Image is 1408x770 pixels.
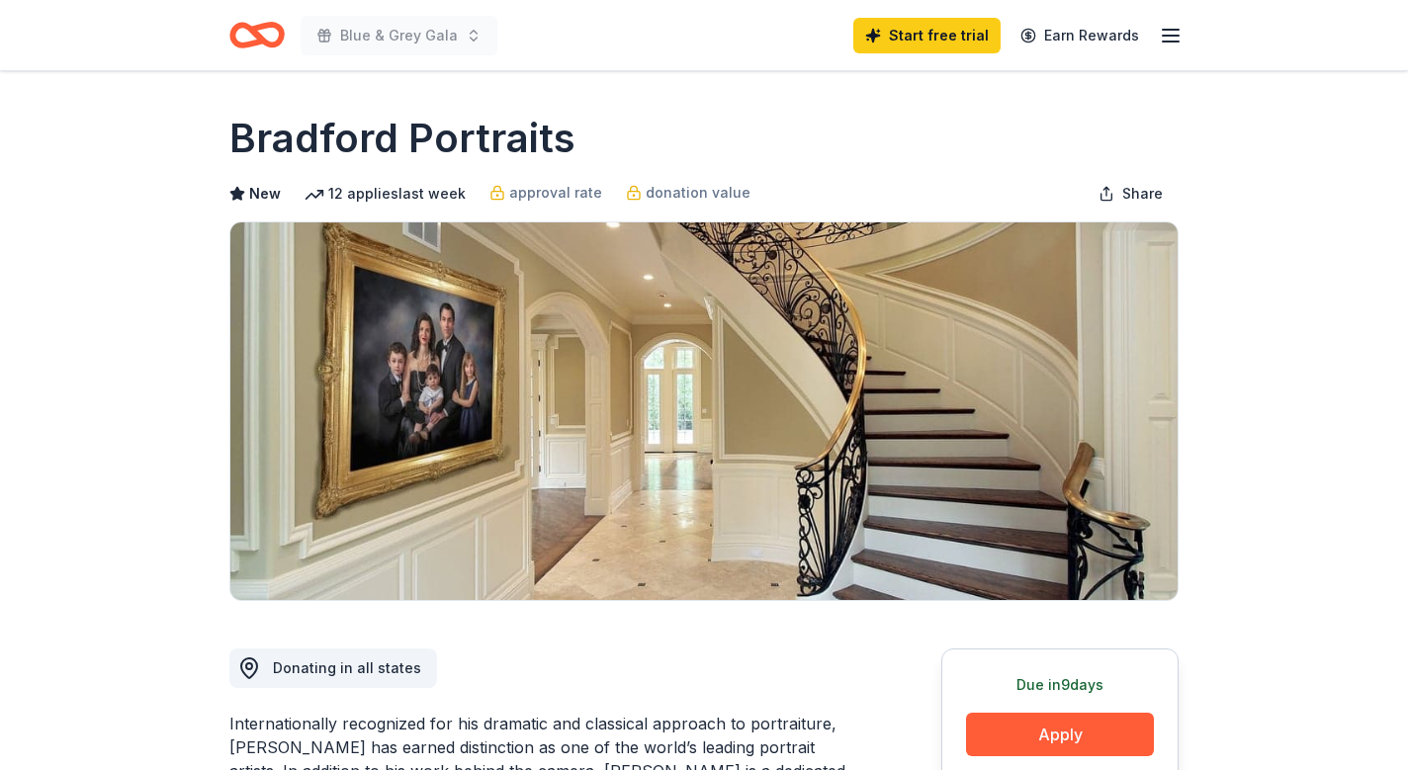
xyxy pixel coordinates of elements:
a: approval rate [489,181,602,205]
button: Share [1083,174,1179,214]
a: Earn Rewards [1009,18,1151,53]
img: Image for Bradford Portraits [230,222,1178,600]
button: Apply [966,713,1154,756]
button: Blue & Grey Gala [301,16,497,55]
div: 12 applies last week [305,182,466,206]
span: Donating in all states [273,659,421,676]
div: Due in 9 days [966,673,1154,697]
span: approval rate [509,181,602,205]
span: donation value [646,181,750,205]
span: Share [1122,182,1163,206]
span: New [249,182,281,206]
a: donation value [626,181,750,205]
span: Blue & Grey Gala [340,24,458,47]
a: Start free trial [853,18,1001,53]
a: Home [229,12,285,58]
h1: Bradford Portraits [229,111,575,166]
